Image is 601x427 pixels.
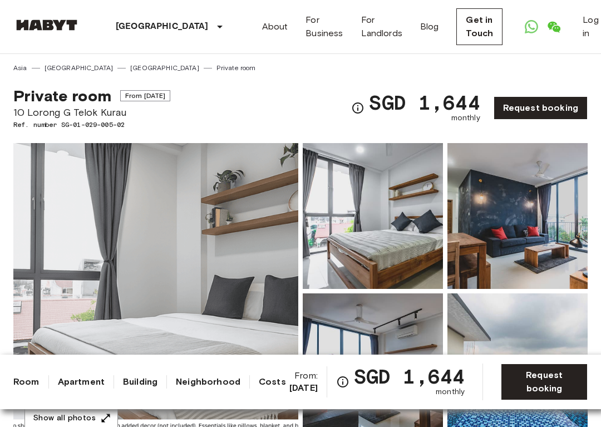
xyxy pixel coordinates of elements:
[501,364,588,400] a: Request booking
[13,120,170,130] span: Ref. number SG-01-029-005-02
[436,386,465,397] span: monthly
[13,105,170,120] span: 10 Lorong G Telok Kurau
[13,63,27,73] a: Asia
[116,20,209,33] p: [GEOGRAPHIC_DATA]
[289,382,318,393] b: [DATE]
[13,19,80,31] img: Habyt
[303,143,443,289] img: Picture of unit SG-01-029-005-02
[262,20,288,33] a: About
[420,20,439,33] a: Blog
[120,90,171,101] span: From [DATE]
[456,8,503,45] a: Get in Touch
[354,366,465,386] span: SGD 1,644
[123,375,157,389] a: Building
[361,13,402,40] a: For Landlords
[351,101,364,115] svg: Check cost overview for full price breakdown. Please note that discounts apply to new joiners onl...
[336,375,349,389] svg: Check cost overview for full price breakdown. Please note that discounts apply to new joiners onl...
[520,16,543,38] a: Open WhatsApp
[259,375,286,389] a: Costs
[130,63,199,73] a: [GEOGRAPHIC_DATA]
[451,112,480,124] span: monthly
[369,92,480,112] span: SGD 1,644
[13,86,111,105] span: Private room
[286,370,318,394] span: From:
[216,63,256,73] a: Private room
[13,375,40,389] a: Room
[58,375,105,389] a: Apartment
[543,16,565,38] a: Open WeChat
[494,96,588,120] a: Request booking
[176,375,240,389] a: Neighborhood
[306,13,343,40] a: For Business
[45,63,114,73] a: [GEOGRAPHIC_DATA]
[583,13,598,40] a: Log in
[447,143,588,289] img: Picture of unit SG-01-029-005-02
